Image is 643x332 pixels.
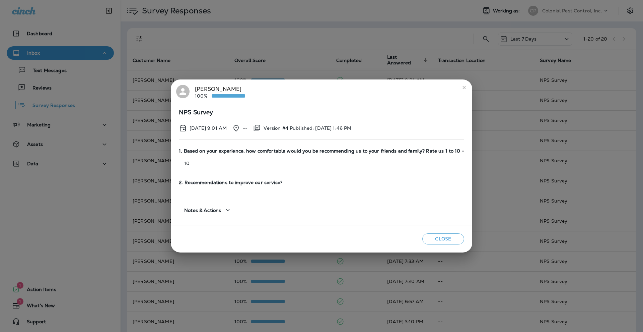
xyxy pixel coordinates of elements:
div: [PERSON_NAME] [195,85,245,99]
span: 2. Recommendations to improve our service? [179,180,464,185]
p: 100% [195,93,212,99]
p: 10 [179,161,464,166]
span: Notes & Actions [184,208,221,213]
button: close [459,82,470,93]
span: 1. Based on your experience, how comfortable would you be recommending us to your friends and fam... [179,148,464,154]
p: Version #4 Published: [DATE] 1:46 PM [264,125,351,131]
p: -- [243,125,247,131]
button: Close [422,233,464,244]
button: Notes & Actions [179,201,237,220]
p: Oct 9, 2025 9:01 AM [190,125,227,131]
span: NPS Survey [179,110,464,115]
